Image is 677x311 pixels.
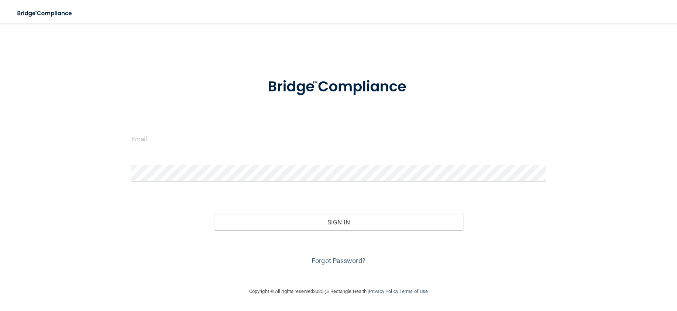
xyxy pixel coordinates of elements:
[214,214,463,230] button: Sign In
[11,6,79,21] img: bridge_compliance_login_screen.278c3ca4.svg
[131,130,546,147] input: Email
[399,289,428,294] a: Terms of Use
[204,280,473,303] div: Copyright © All rights reserved 2025 @ Rectangle Health | |
[369,289,398,294] a: Privacy Policy
[312,257,365,265] a: Forgot Password?
[252,68,425,106] img: bridge_compliance_login_screen.278c3ca4.svg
